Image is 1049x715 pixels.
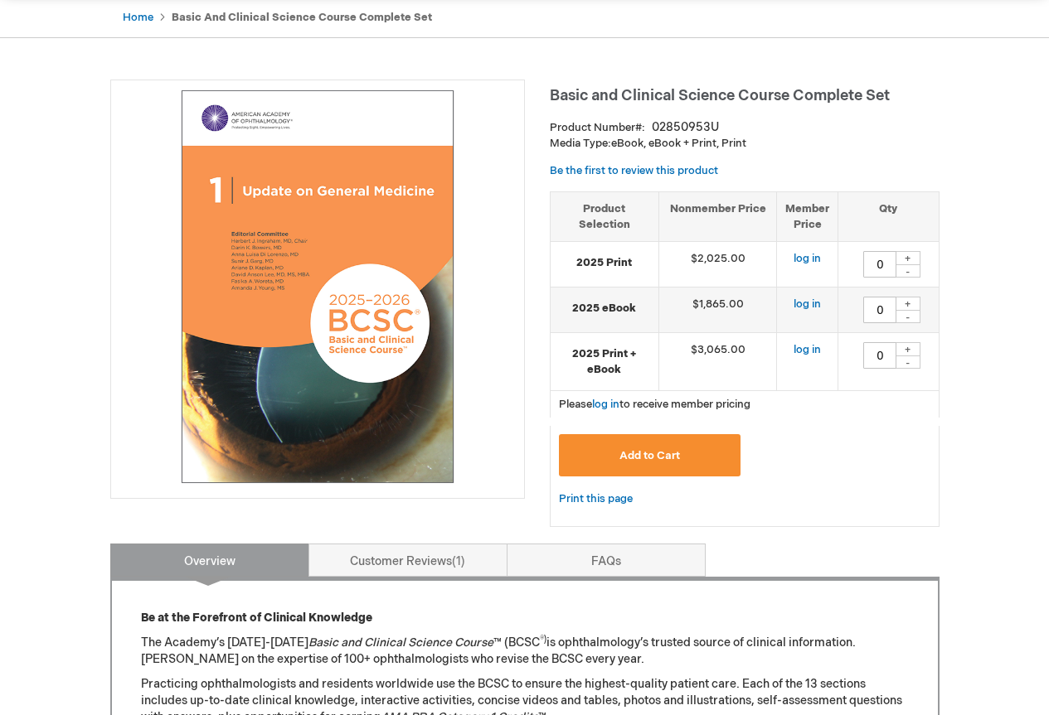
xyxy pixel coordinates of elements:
[550,121,645,134] strong: Product Number
[308,635,493,650] em: Basic and Clinical Science Course
[652,119,719,136] div: 02850953U
[896,342,920,356] div: +
[452,554,465,568] span: 1
[559,255,650,271] strong: 2025 Print
[896,310,920,323] div: -
[550,136,940,152] p: eBook, eBook + Print, Print
[559,434,741,476] button: Add to Cart
[896,297,920,311] div: +
[592,398,619,411] a: log in
[550,164,718,177] a: Be the first to review this product
[550,137,611,150] strong: Media Type:
[308,543,508,577] a: Customer Reviews1
[794,343,821,356] a: log in
[794,252,821,265] a: log in
[559,346,650,377] strong: 2025 Print + eBook
[863,297,896,323] input: Qty
[550,87,890,104] span: Basic and Clinical Science Course Complete Set
[540,635,546,645] sup: ®)
[110,543,309,577] a: Overview
[863,251,896,278] input: Qty
[119,89,516,485] img: Basic and Clinical Science Course Complete Set
[507,543,706,577] a: FAQs
[141,635,909,668] p: The Academy’s [DATE]-[DATE] ™ (BCSC is ophthalmology’s trusted source of clinical information. [P...
[777,191,838,241] th: Member Price
[559,301,650,316] strong: 2025 eBook
[896,264,920,278] div: -
[559,489,633,510] a: Print this page
[863,342,896,369] input: Qty
[172,11,432,24] strong: Basic and Clinical Science Course Complete Set
[619,449,680,462] span: Add to Cart
[123,11,153,24] a: Home
[896,251,920,265] div: +
[551,191,659,241] th: Product Selection
[658,287,777,333] td: $1,865.00
[658,242,777,287] td: $2,025.00
[141,611,372,625] strong: Be at the Forefront of Clinical Knowledge
[658,333,777,391] td: $3,065.00
[559,398,750,411] span: Please to receive member pricing
[838,191,939,241] th: Qty
[794,297,821,311] a: log in
[658,191,777,241] th: Nonmember Price
[896,355,920,369] div: -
